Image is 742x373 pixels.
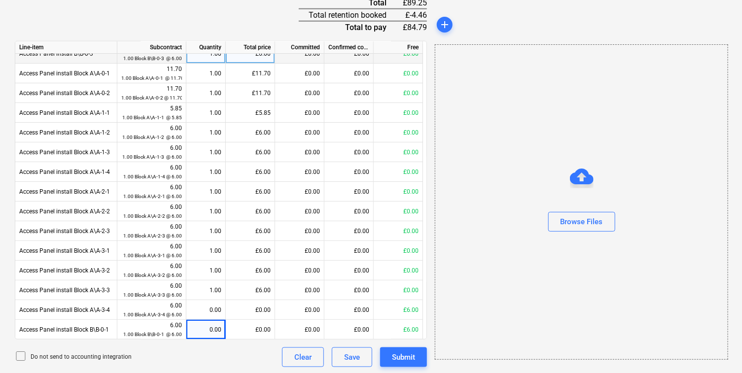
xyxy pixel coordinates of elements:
[226,44,275,64] div: £6.00
[121,45,182,63] div: 6.00
[117,41,186,54] div: Subcontract
[374,300,423,320] div: £6.00
[19,287,110,294] span: Access Panel install Block A\A-3-3
[121,222,182,240] div: 6.00
[190,280,221,300] div: 1.00
[121,143,182,162] div: 6.00
[380,347,427,367] button: Submit
[19,90,110,97] span: Access Panel install Block A\A-0-2
[190,261,221,280] div: 1.00
[190,123,221,142] div: 1.00
[324,64,374,83] div: £0.00
[275,162,324,182] div: £0.00
[226,261,275,280] div: £6.00
[121,75,184,81] small: 1.00 Block A\A-0-1 @ 11.70
[19,267,110,274] span: Access Panel install Block A\A-3-2
[374,280,423,300] div: £0.00
[374,182,423,202] div: £0.00
[374,241,423,261] div: £0.00
[324,320,374,339] div: £0.00
[122,135,182,140] small: 1.00 Block A\A-1-2 @ 6.00
[392,351,415,364] div: Submit
[123,174,182,179] small: 1.00 Block A\A-1-4 @ 6.00
[275,261,324,280] div: £0.00
[275,202,324,221] div: £0.00
[190,202,221,221] div: 1.00
[275,83,324,103] div: £0.00
[190,103,221,123] div: 1.00
[402,9,427,21] div: £-4.46
[19,109,110,116] span: Access Panel install Block A\A-1-1
[123,272,182,278] small: 1.00 Block A\A-3-2 @ 6.00
[226,182,275,202] div: £6.00
[190,182,221,202] div: 1.00
[402,21,427,33] div: £84.79
[19,228,110,235] span: Access Panel install Block A\A-2-3
[121,65,182,83] div: 11.70
[374,44,423,64] div: £0.00
[121,124,182,142] div: 6.00
[324,261,374,280] div: £0.00
[374,64,423,83] div: £0.00
[324,103,374,123] div: £0.00
[19,169,110,175] span: Access Panel install Block A\A-1-4
[19,70,110,77] span: Access Panel install Block A\A-0-1
[123,312,182,317] small: 1.00 Block A\A-3-4 @ 6.00
[121,242,182,260] div: 6.00
[226,320,275,339] div: £0.00
[275,103,324,123] div: £0.00
[693,326,742,373] iframe: Chat Widget
[31,353,132,361] p: Do not send to accounting integration
[19,306,110,313] span: Access Panel install Block A\A-3-4
[374,123,423,142] div: £0.00
[226,221,275,241] div: £6.00
[548,212,615,232] button: Browse Files
[123,56,182,61] small: 1.00 Block B\B-0-3 @ 6.00
[275,142,324,162] div: £0.00
[226,280,275,300] div: £6.00
[226,83,275,103] div: £11.70
[561,215,603,228] div: Browse Files
[190,300,221,320] div: 0.00
[275,44,324,64] div: £0.00
[226,142,275,162] div: £6.00
[226,123,275,142] div: £6.00
[374,142,423,162] div: £0.00
[121,183,182,201] div: 6.00
[324,182,374,202] div: £0.00
[186,41,226,54] div: Quantity
[19,247,110,254] span: Access Panel install Block A\A-3-1
[190,162,221,182] div: 1.00
[374,41,423,54] div: Free
[374,103,423,123] div: £0.00
[19,129,110,136] span: Access Panel install Block A\A-1-2
[226,162,275,182] div: £6.00
[344,351,360,364] div: Save
[226,64,275,83] div: £11.70
[294,351,312,364] div: Clear
[121,104,182,122] div: 5.85
[275,64,324,83] div: £0.00
[121,95,183,101] small: 1.00 Block A\A-0-2 @ 11.70
[226,41,275,54] div: Total price
[374,320,423,339] div: £6.00
[324,162,374,182] div: £0.00
[435,44,728,360] div: Browse Files
[226,103,275,123] div: £5.85
[19,208,110,215] span: Access Panel install Block A\A-2-2
[226,241,275,261] div: £6.00
[324,202,374,221] div: £0.00
[121,84,182,102] div: 11.70
[190,44,221,64] div: 1.00
[324,123,374,142] div: £0.00
[121,281,182,300] div: 6.00
[123,332,182,337] small: 1.00 Block B\B-0-1 @ 6.00
[439,19,451,31] span: add
[275,221,324,241] div: £0.00
[299,9,402,21] div: Total retention booked
[122,154,182,160] small: 1.00 Block A\A-1-3 @ 6.00
[123,233,182,238] small: 1.00 Block A\A-2-3 @ 6.00
[324,300,374,320] div: £0.00
[190,83,221,103] div: 1.00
